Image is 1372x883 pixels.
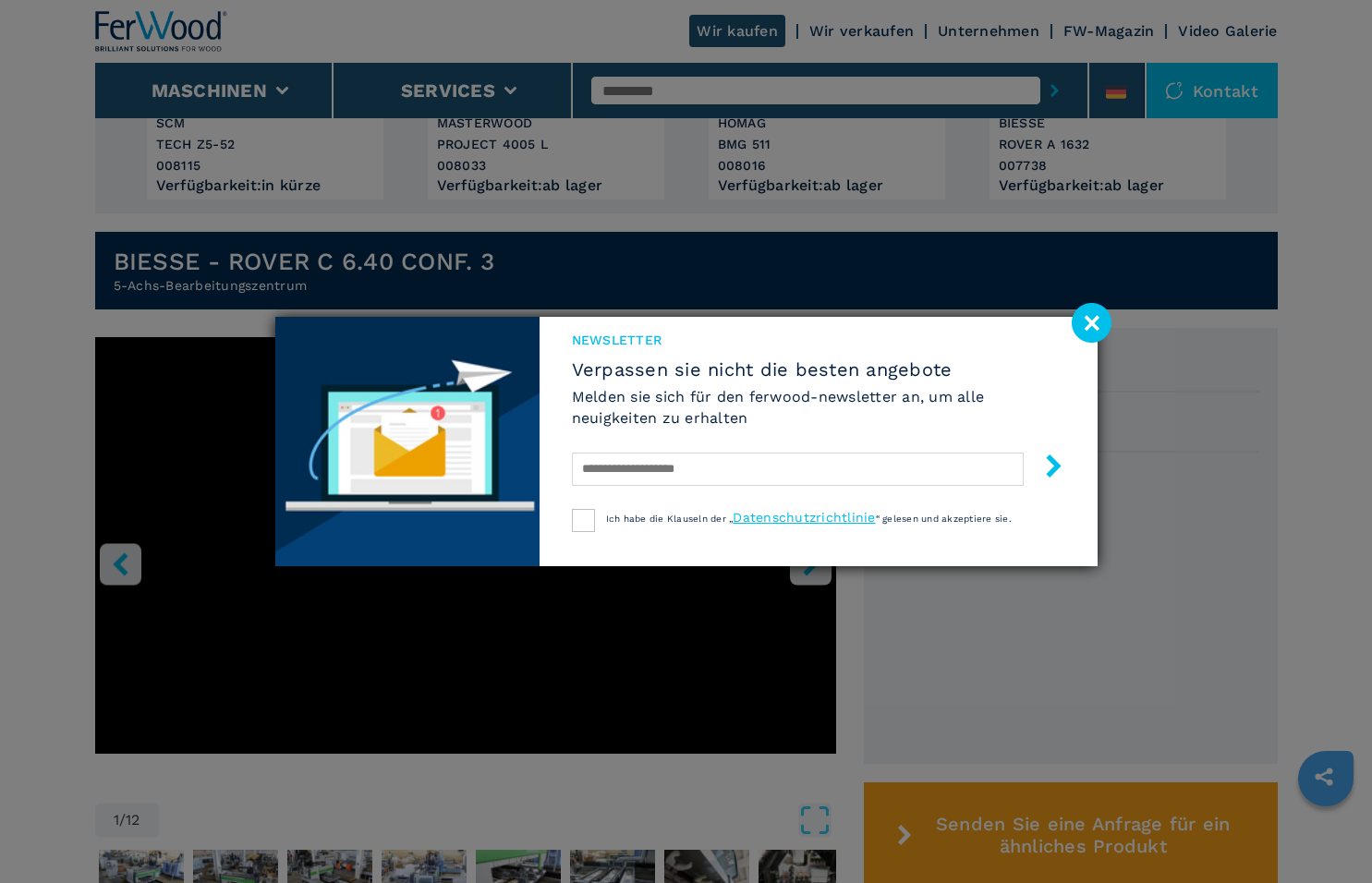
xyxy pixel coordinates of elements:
[606,514,734,524] span: Ich habe die Klauseln der „
[572,358,1065,381] span: Verpassen sie nicht die besten angebote
[275,317,540,566] img: Newsletter image
[1024,447,1065,490] button: submit-button
[572,331,1065,349] span: Newsletter
[572,386,1065,429] h6: Melden sie sich für den ferwood-newsletter an, um alle neuigkeiten zu erhalten
[876,514,1012,524] span: “ gelesen und akzeptiere sie.
[733,510,875,525] a: Datenschutzrichtlinie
